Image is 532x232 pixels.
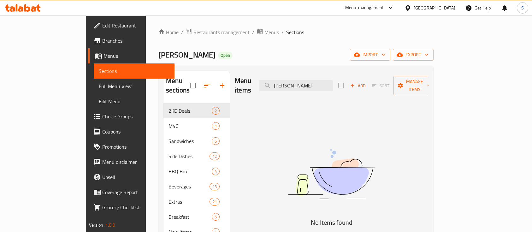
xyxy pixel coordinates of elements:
span: 21 [210,199,219,205]
span: 1 [212,123,219,129]
a: Coverage Report [88,185,175,200]
li: / [181,28,183,36]
li: / [281,28,284,36]
span: Open [218,53,233,58]
span: M4G [168,122,212,130]
span: Sections [286,28,304,36]
a: Menus [257,28,279,36]
a: Choice Groups [88,109,175,124]
span: Edit Menu [99,98,170,105]
span: 6 [212,214,219,220]
div: Sandwiches6 [163,134,230,149]
span: Sort sections [199,78,215,93]
span: Full Menu View [99,82,170,90]
div: Beverages13 [163,179,230,194]
span: Add item [348,81,368,91]
a: Menu disclaimer [88,154,175,170]
div: Side Dishes12 [163,149,230,164]
div: [GEOGRAPHIC_DATA] [414,4,455,11]
span: Select section first [368,81,393,91]
span: Sandwiches [168,137,212,145]
button: Manage items [393,76,436,95]
a: Restaurants management [186,28,250,36]
img: dish.svg [253,132,411,216]
div: items [212,107,220,115]
span: Version: [89,221,104,229]
h5: No Items found [253,217,411,228]
li: / [252,28,254,36]
span: Menus [103,52,170,60]
a: Coupons [88,124,175,139]
div: BBQ Box4 [163,164,230,179]
div: Breakfast6 [163,209,230,224]
div: items [210,198,220,205]
span: Manage items [399,78,431,93]
span: Grocery Checklist [102,204,170,211]
a: Sections [94,63,175,79]
button: import [350,49,390,61]
input: search [259,80,333,91]
span: Restaurants management [193,28,250,36]
div: Open [218,52,233,59]
span: Choice Groups [102,113,170,120]
span: S [521,4,524,11]
div: Extras21 [163,194,230,209]
span: 6 [212,138,219,144]
h2: Menu items [235,76,251,95]
a: Full Menu View [94,79,175,94]
span: 2 [212,108,219,114]
div: Menu-management [345,4,384,12]
span: BBQ Box [168,168,212,175]
span: Side Dishes [168,152,210,160]
span: 2KD Deals [168,107,212,115]
a: Menus [88,48,175,63]
nav: breadcrumb [158,28,434,36]
span: 4 [212,169,219,175]
span: [PERSON_NAME] [158,48,216,62]
span: Coupons [102,128,170,135]
a: Edit Menu [94,94,175,109]
span: export [398,51,429,59]
button: Add [348,81,368,91]
button: export [393,49,434,61]
span: Menus [264,28,279,36]
div: items [212,137,220,145]
a: Grocery Checklist [88,200,175,215]
span: Coverage Report [102,188,170,196]
span: 12 [210,153,219,159]
div: items [212,213,220,221]
a: Edit Restaurant [88,18,175,33]
span: Menu disclaimer [102,158,170,166]
span: Upsell [102,173,170,181]
a: Promotions [88,139,175,154]
h2: Menu sections [166,76,190,95]
span: Select all sections [186,79,199,92]
span: Sections [99,67,170,75]
a: Branches [88,33,175,48]
span: Beverages [168,183,210,190]
span: Add [349,82,366,89]
div: M4G1 [163,118,230,134]
a: Upsell [88,170,175,185]
span: Extras [168,198,210,205]
div: items [210,183,220,190]
button: Add section [215,78,230,93]
div: items [212,122,220,130]
span: Edit Restaurant [102,22,170,29]
span: Breakfast [168,213,212,221]
span: 1.0.0 [105,221,115,229]
span: Promotions [102,143,170,151]
div: 2KD Deals2 [163,103,230,118]
span: 13 [210,184,219,190]
span: Branches [102,37,170,45]
span: import [355,51,385,59]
